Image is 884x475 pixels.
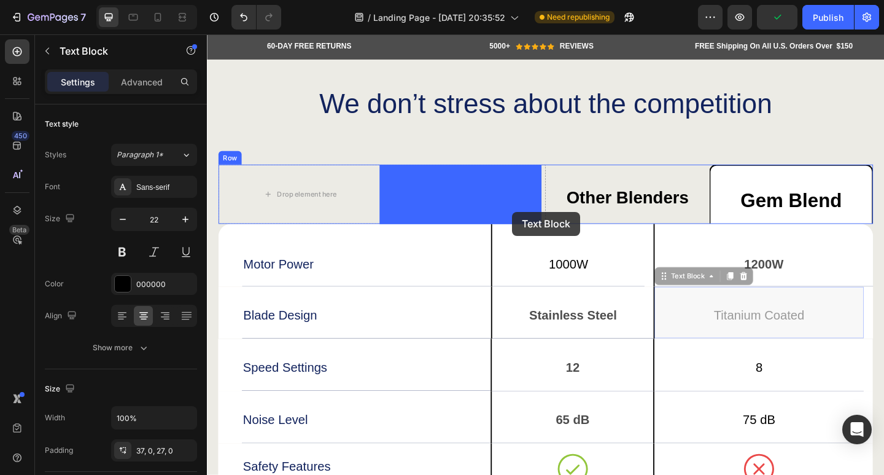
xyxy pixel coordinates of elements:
p: Text Block [60,44,164,58]
div: Width [45,412,65,423]
div: Text style [45,119,79,130]
input: Auto [112,407,196,429]
button: Publish [802,5,854,29]
p: 7 [80,10,86,25]
div: Sans-serif [136,182,194,193]
span: Landing Page - [DATE] 20:35:52 [373,11,505,24]
button: Show more [45,337,197,359]
div: Undo/Redo [231,5,281,29]
div: Open Intercom Messenger [842,415,872,444]
div: Font [45,181,60,192]
span: Need republishing [547,12,610,23]
span: / [368,11,371,24]
div: Align [45,308,79,324]
button: Paragraph 1* [111,144,197,166]
span: Paragraph 1* [117,149,163,160]
p: Advanced [121,76,163,88]
div: 450 [12,131,29,141]
div: Size [45,381,77,398]
div: Color [45,278,64,289]
div: 37, 0, 27, 0 [136,446,194,457]
div: Styles [45,149,66,160]
iframe: Design area [207,34,884,475]
div: Padding [45,445,73,456]
button: 7 [5,5,91,29]
p: Settings [61,76,95,88]
div: 000000 [136,279,194,290]
div: Size [45,211,77,227]
div: Beta [9,225,29,235]
div: Publish [813,11,843,24]
div: Show more [93,342,150,354]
